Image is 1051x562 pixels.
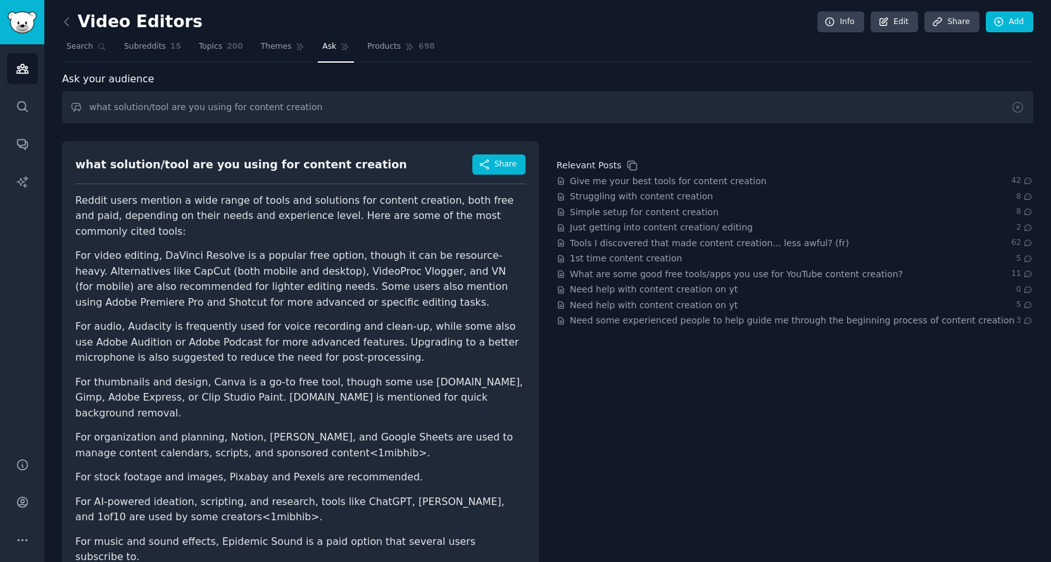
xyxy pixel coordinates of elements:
[62,37,111,63] a: Search
[75,248,525,310] li: For video editing, DaVinci Resolve is a popular free option, though it can be resource-heavy. Alt...
[1016,222,1033,234] span: 2
[1016,253,1033,265] span: 5
[1016,284,1033,296] span: 0
[75,470,525,485] li: For stock footage and images, Pixabay and Pexels are recommended .
[120,37,186,63] a: Subreddits15
[1011,237,1033,249] span: 62
[570,175,767,188] a: Give me your best tools for content creation
[227,41,243,53] span: 200
[170,41,181,53] span: 15
[363,37,439,63] a: Products698
[75,375,525,421] li: For thumbnails and design, Canva is a go-to free tool, though some use [DOMAIN_NAME], Gimp, Adobe...
[367,41,401,53] span: Products
[570,283,738,296] a: Need help with content creation on yt
[62,91,1033,123] input: Ask this audience a question...
[75,494,525,525] li: For AI-powered ideation, scripting, and research, tools like ChatGPT, [PERSON_NAME], and 1of10 ar...
[570,206,719,219] a: Simple setup for content creation
[570,252,682,265] a: 1st time content creation
[75,430,525,461] li: For organization and planning, Notion, [PERSON_NAME], and Google Sheets are used to manage conten...
[1016,206,1033,218] span: 8
[256,37,310,63] a: Themes
[570,221,753,234] a: Just getting into content creation/ editing
[924,11,979,33] a: Share
[62,12,203,32] h2: Video Editors
[570,314,1014,327] a: Need some experienced people to help guide me through the beginning process of content creation
[261,41,292,53] span: Themes
[570,237,849,250] a: Tools I discovered that made content creation... less awful? (fr)
[419,41,435,53] span: 698
[75,157,407,173] div: what solution/tool are you using for content creation
[1016,191,1033,203] span: 8
[570,190,713,203] a: Struggling with content creation
[75,319,525,366] li: For audio, Audacity is frequently used for voice recording and clean-up, while some also use Adob...
[318,37,354,63] a: Ask
[62,72,154,87] span: Ask your audience
[986,11,1033,33] a: Add
[322,41,336,53] span: Ask
[194,37,248,63] a: Topics200
[570,299,738,312] a: Need help with content creation on yt
[124,41,166,53] span: Subreddits
[199,41,222,53] span: Topics
[8,11,37,34] img: GummySearch logo
[1016,315,1033,327] span: 3
[557,159,621,172] div: Relevant Posts
[472,154,525,175] button: Share
[871,11,918,33] a: Edit
[1016,299,1033,311] span: 5
[494,159,517,170] span: Share
[66,41,93,53] span: Search
[1011,268,1033,280] span: 11
[570,268,903,281] a: What are some good free tools/apps you use for YouTube content creation?
[1011,175,1033,187] span: 42
[75,193,525,240] p: Reddit users mention a wide range of tools and solutions for content creation, both free and paid...
[817,11,864,33] a: Info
